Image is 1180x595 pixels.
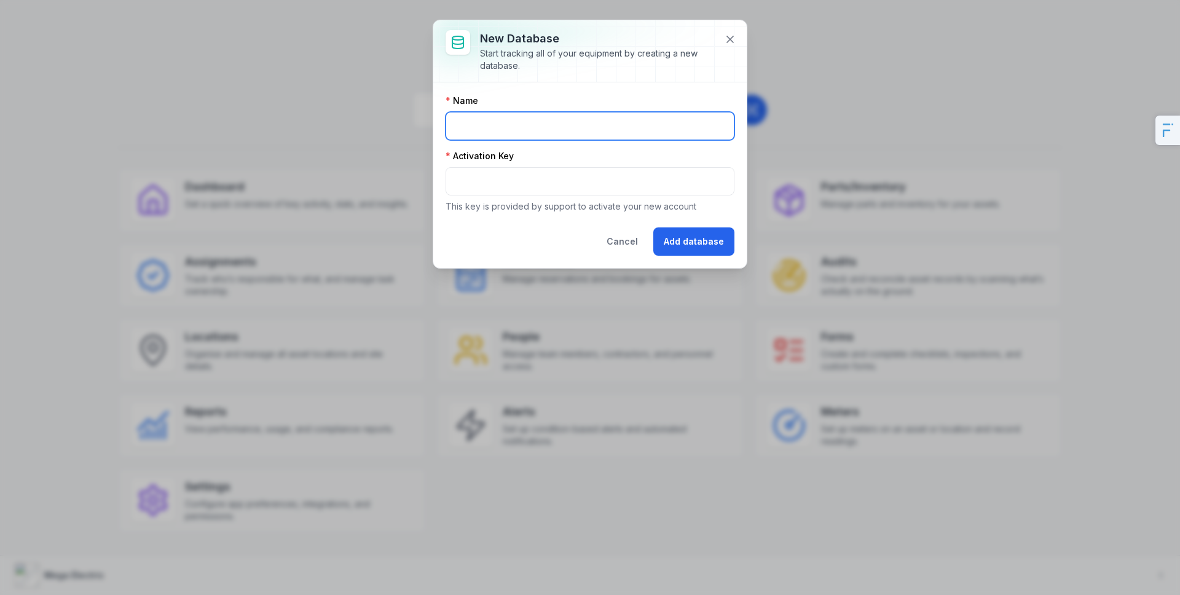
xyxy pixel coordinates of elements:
[480,47,715,72] div: Start tracking all of your equipment by creating a new database.
[596,227,648,256] button: Cancel
[480,30,715,47] h3: New database
[653,227,734,256] button: Add database
[446,200,734,213] p: This key is provided by support to activate your new account
[446,95,478,107] label: Name
[446,150,514,162] label: Activation Key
